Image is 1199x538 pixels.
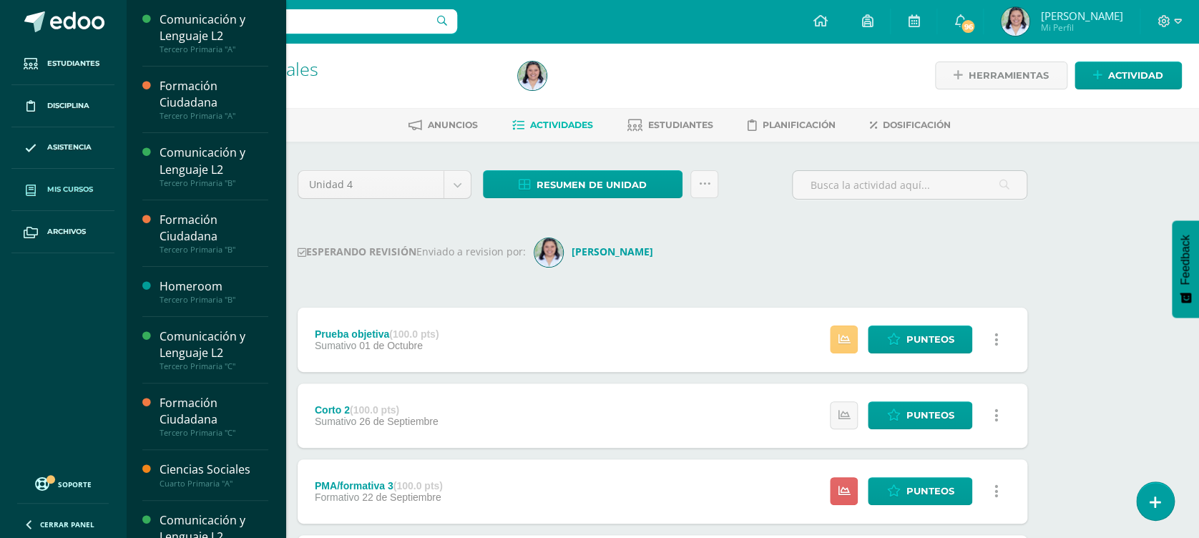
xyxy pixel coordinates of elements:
div: Ciencias Sociales [160,461,268,478]
a: Formación CiudadanaTercero Primaria "B" [160,212,268,255]
a: Mis cursos [11,169,114,211]
a: Ciencias SocialesCuarto Primaria "A" [160,461,268,488]
a: Estudiantes [11,43,114,85]
input: Busca un usuario... [135,9,457,34]
span: Actividad [1108,62,1163,89]
img: 2e6c258da9ccee66aa00087072d4f1d6.png [518,62,547,90]
input: Busca la actividad aquí... [793,171,1027,199]
a: Estudiantes [627,114,713,137]
span: Soporte [58,479,92,489]
a: Punteos [868,401,972,429]
a: Archivos [11,211,114,253]
span: Planificación [763,119,836,130]
a: Comunicación y Lenguaje L2Tercero Primaria "A" [160,11,268,54]
span: Archivos [47,226,86,238]
span: Estudiantes [648,119,713,130]
span: Anuncios [428,119,478,130]
a: Punteos [868,477,972,505]
span: Mis cursos [47,184,93,195]
div: Homeroom [160,278,268,295]
div: Formación Ciudadana [160,395,268,428]
div: Formación Ciudadana [160,78,268,111]
span: Unidad 4 [309,171,433,198]
span: Punteos [906,402,954,429]
a: Herramientas [935,62,1067,89]
span: Estudiantes [47,58,99,69]
span: 96 [960,19,976,34]
strong: (100.0 pts) [393,480,443,491]
img: 2e6c258da9ccee66aa00087072d4f1d6.png [1001,7,1029,36]
div: Corto 2 [315,404,439,416]
h1: Ciencias Sociales [180,59,501,79]
a: Formación CiudadanaTercero Primaria "A" [160,78,268,121]
a: Comunicación y Lenguaje L2Tercero Primaria "B" [160,145,268,187]
div: Tercero Primaria "A" [160,44,268,54]
a: Resumen de unidad [483,170,682,198]
a: Punteos [868,326,972,353]
div: Tercero Primaria "A" [160,111,268,121]
a: Formación CiudadanaTercero Primaria "C" [160,395,268,438]
a: Dosificación [870,114,951,137]
a: Disciplina [11,85,114,127]
span: Enviado a revision por: [416,245,526,258]
a: Asistencia [11,127,114,170]
span: 22 de Septiembre [362,491,441,503]
span: Disciplina [47,100,89,112]
a: Actividades [512,114,593,137]
div: Tercero Primaria "C" [160,361,268,371]
span: Resumen de unidad [537,172,647,198]
a: Anuncios [408,114,478,137]
strong: [PERSON_NAME] [572,245,653,258]
div: Comunicación y Lenguaje L2 [160,145,268,177]
strong: ESPERANDO REVISIÓN [298,245,416,258]
a: [PERSON_NAME] [534,245,659,258]
span: Sumativo [315,340,356,351]
span: Actividades [530,119,593,130]
a: Actividad [1075,62,1182,89]
div: Tercero Primaria "B" [160,245,268,255]
span: Mi Perfil [1040,21,1122,34]
span: Punteos [906,326,954,353]
span: Feedback [1179,235,1192,285]
img: bdea90de077c9fb7aa670421360c9191.png [534,238,563,267]
span: 26 de Septiembre [359,416,439,427]
div: Cuarto Primaria 'A' [180,79,501,92]
div: Comunicación y Lenguaje L2 [160,328,268,361]
div: Comunicación y Lenguaje L2 [160,11,268,44]
span: [PERSON_NAME] [1040,9,1122,23]
span: Punteos [906,478,954,504]
a: Unidad 4 [298,171,471,198]
a: Planificación [748,114,836,137]
span: 01 de Octubre [359,340,423,351]
div: Tercero Primaria "B" [160,178,268,188]
span: Herramientas [969,62,1049,89]
a: Comunicación y Lenguaje L2Tercero Primaria "C" [160,328,268,371]
a: HomeroomTercero Primaria "B" [160,278,268,305]
button: Feedback - Mostrar encuesta [1172,220,1199,318]
strong: (100.0 pts) [350,404,399,416]
div: Formación Ciudadana [160,212,268,245]
span: Sumativo [315,416,356,427]
div: Prueba objetiva [315,328,439,340]
span: Asistencia [47,142,92,153]
span: Cerrar panel [40,519,94,529]
strong: (100.0 pts) [389,328,439,340]
div: Tercero Primaria "B" [160,295,268,305]
a: Soporte [17,474,109,493]
div: Tercero Primaria "C" [160,428,268,438]
span: Dosificación [883,119,951,130]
